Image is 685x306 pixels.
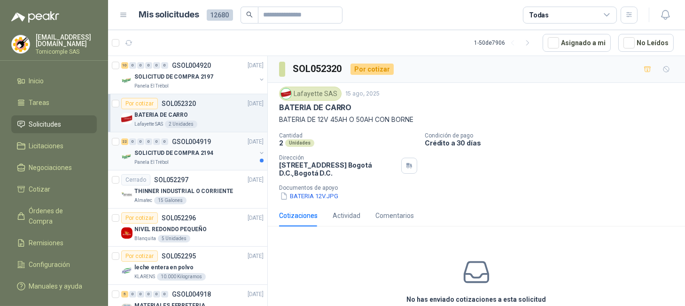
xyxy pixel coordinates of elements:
p: GSOL004919 [172,138,211,145]
div: Por cotizar [121,250,158,262]
div: 2 Unidades [165,121,197,128]
div: Todas [529,10,549,20]
p: GSOL004920 [172,62,211,69]
p: BATERIA DE CARRO [279,103,351,113]
img: Company Logo [121,189,132,201]
p: SOL052297 [154,177,188,183]
p: [DATE] [248,99,264,108]
a: Solicitudes [11,115,97,133]
a: Negociaciones [11,159,97,177]
p: [DATE] [248,290,264,299]
p: SOL052296 [162,215,196,221]
p: Cantidad [279,132,417,139]
p: GSOL004918 [172,291,211,298]
div: 0 [153,62,160,69]
p: Panela El Trébol [134,159,169,166]
span: Remisiones [29,238,64,248]
div: 22 [121,138,128,145]
a: Licitaciones [11,137,97,155]
span: Inicio [29,76,44,86]
a: Por cotizarSOL052296[DATE] Company LogoNIVEL REDONDO PEQUEÑOBlanquita5 Unidades [108,209,267,247]
div: 0 [129,62,136,69]
div: 0 [153,138,160,145]
span: Solicitudes [29,119,62,129]
h3: No has enviado cotizaciones a esta solicitud [407,294,546,305]
div: Por cotizar [121,98,158,109]
a: Manuales y ayuda [11,277,97,295]
a: Por cotizarSOL052320[DATE] Company LogoBATERIA DE CARROLafayette SAS2 Unidades [108,94,267,132]
p: Almatec [134,197,152,204]
p: SOLICITUD DE COMPRA 2197 [134,72,213,81]
span: Negociaciones [29,162,72,173]
p: BATERIA DE 12V 45AH O 50AH CON BORNE [279,114,674,125]
span: Tareas [29,97,50,108]
p: Blanquita [134,235,156,242]
div: Por cotizar [350,64,394,75]
a: Cotizar [11,180,97,198]
p: Crédito a 30 días [425,139,681,147]
div: 0 [161,138,168,145]
div: 0 [129,138,136,145]
p: Documentos de apoyo [279,185,681,191]
p: [DATE] [248,252,264,261]
span: Manuales y ayuda [29,281,83,291]
div: 5 Unidades [158,235,190,242]
p: 15 ago, 2025 [345,89,380,98]
button: No Leídos [618,34,674,52]
div: Actividad [333,210,360,221]
div: 0 [137,62,144,69]
button: Asignado a mi [543,34,611,52]
div: 0 [129,291,136,298]
div: Por cotizar [121,212,158,224]
img: Company Logo [121,75,132,86]
p: SOL052295 [162,253,196,259]
p: BATERIA DE CARRO [134,111,188,120]
p: Lafayette SAS [134,121,163,128]
a: 10 0 0 0 0 0 GSOL004920[DATE] Company LogoSOLICITUD DE COMPRA 2197Panela El Trébol [121,60,265,90]
button: BATERIA 12V.JPG [279,191,339,201]
p: KLARENS [134,273,155,281]
p: SOL052320 [162,100,196,107]
p: THINNER INDUSTRIAL O CORRIENTE [134,187,233,196]
img: Company Logo [281,89,291,99]
p: Panela El Trébol [134,82,169,90]
a: Remisiones [11,234,97,252]
div: Cerrado [121,174,150,185]
a: Órdenes de Compra [11,202,97,230]
div: 0 [137,138,144,145]
span: Configuración [29,259,70,270]
p: NIVEL REDONDO PEQUEÑO [134,225,206,234]
img: Company Logo [121,151,132,162]
p: SOLICITUD DE COMPRA 2194 [134,149,213,158]
h1: Mis solicitudes [139,8,199,22]
a: Tareas [11,94,97,112]
p: [STREET_ADDRESS] Bogotá D.C. , Bogotá D.C. [279,161,397,177]
span: search [246,11,253,18]
div: 0 [145,291,152,298]
div: 0 [153,291,160,298]
p: 2 [279,139,283,147]
div: 0 [137,291,144,298]
p: Tornicomple SAS [36,49,97,55]
img: Company Logo [121,113,132,124]
div: 15 Galones [154,197,187,204]
div: 10 [121,62,128,69]
div: 0 [161,291,168,298]
p: [DATE] [248,214,264,223]
div: 0 [161,62,168,69]
div: 0 [145,138,152,145]
p: [DATE] [248,176,264,185]
div: 0 [145,62,152,69]
div: 1 - 50 de 7906 [474,35,535,50]
div: Cotizaciones [279,210,318,221]
a: Configuración [11,256,97,274]
img: Company Logo [12,35,30,53]
p: Condición de pago [425,132,681,139]
a: CerradoSOL052297[DATE] Company LogoTHINNER INDUSTRIAL O CORRIENTEAlmatec15 Galones [108,170,267,209]
span: Cotizar [29,184,51,194]
img: Logo peakr [11,11,59,23]
p: [DATE] [248,61,264,70]
p: leche entera en polvo [134,263,193,272]
div: Unidades [285,139,314,147]
p: [DATE] [248,137,264,146]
